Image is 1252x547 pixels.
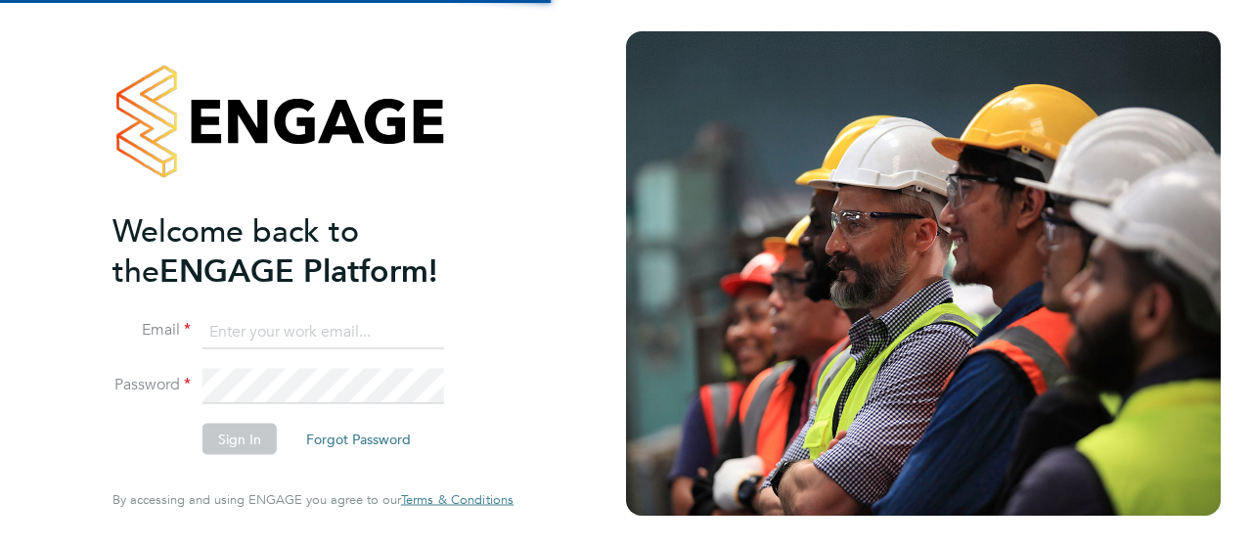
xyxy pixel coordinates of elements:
[112,375,191,395] label: Password
[112,210,494,291] h2: ENGAGE Platform!
[112,491,514,508] span: By accessing and using ENGAGE you agree to our
[112,211,359,290] span: Welcome back to the
[202,424,277,455] button: Sign In
[401,491,514,508] span: Terms & Conditions
[202,314,444,349] input: Enter your work email...
[112,320,191,341] label: Email
[291,424,426,455] button: Forgot Password
[401,492,514,508] a: Terms & Conditions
